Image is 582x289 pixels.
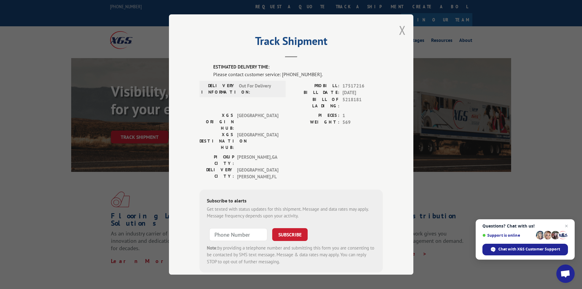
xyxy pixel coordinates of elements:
span: Questions? Chat with us! [482,224,568,228]
label: DELIVERY INFORMATION: [201,83,236,95]
span: 569 [342,119,383,126]
div: Open chat [556,265,575,283]
span: [GEOGRAPHIC_DATA] [237,132,278,151]
input: Phone Number [209,228,267,241]
button: SUBSCRIBE [272,228,308,241]
span: Support is online [482,233,534,238]
span: 1 [342,112,383,119]
span: [PERSON_NAME] , GA [237,154,278,167]
span: Close chat [563,222,570,230]
div: by providing a telephone number and submitting this form you are consenting to be contacted by SM... [207,245,375,265]
label: ESTIMATED DELIVERY TIME: [213,64,383,71]
label: BILL DATE: [291,89,339,96]
span: [DATE] [342,89,383,96]
button: Close modal [399,22,406,38]
h2: Track Shipment [199,37,383,48]
div: Get texted with status updates for this shipment. Message and data rates may apply. Message frequ... [207,206,375,220]
label: PROBILL: [291,83,339,90]
span: [GEOGRAPHIC_DATA] [237,112,278,132]
label: PIECES: [291,112,339,119]
label: XGS DESTINATION HUB: [199,132,234,151]
span: [GEOGRAPHIC_DATA][PERSON_NAME] , FL [237,167,278,180]
span: 17517216 [342,83,383,90]
div: Please contact customer service: [PHONE_NUMBER]. [213,71,383,78]
label: XGS ORIGIN HUB: [199,112,234,132]
div: Subscribe to alerts [207,197,375,206]
span: Chat with XGS Customer Support [498,246,560,252]
label: WEIGHT: [291,119,339,126]
span: Out For Delivery [239,83,280,95]
label: DELIVERY CITY: [199,167,234,180]
label: PICKUP CITY: [199,154,234,167]
div: Chat with XGS Customer Support [482,244,568,255]
label: BILL OF LADING: [291,96,339,109]
strong: Note: [207,245,218,251]
span: 5218181 [342,96,383,109]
